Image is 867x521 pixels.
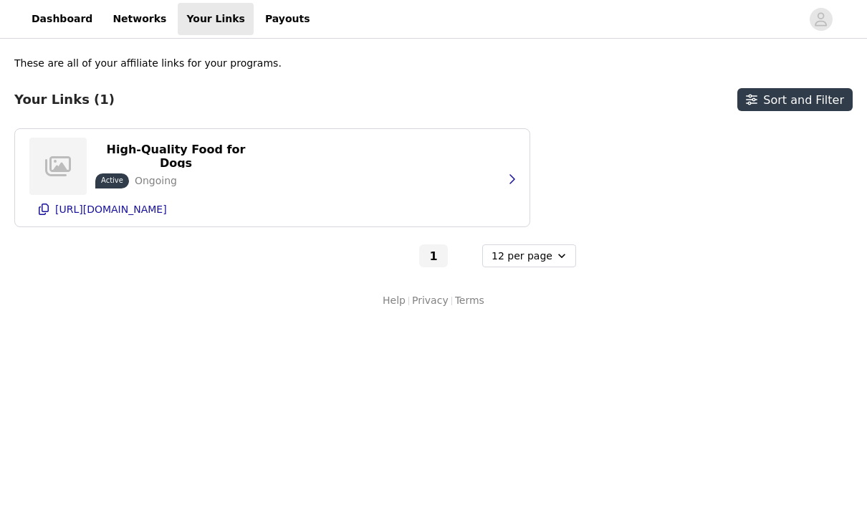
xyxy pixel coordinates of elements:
p: Active [101,175,123,186]
button: [URL][DOMAIN_NAME] [29,198,515,221]
button: Go to next page [451,244,479,267]
button: Sort and Filter [737,88,853,111]
p: Ongoing [135,173,177,188]
a: Your Links [178,3,254,35]
button: Go To Page 1 [419,244,448,267]
a: Help [383,293,406,308]
a: Payouts [257,3,319,35]
a: Terms [455,293,484,308]
p: High-Quality Food for Dogs [104,143,248,170]
a: Privacy [412,293,449,308]
h3: Your Links (1) [14,92,115,107]
div: avatar [814,8,828,31]
button: High-Quality Food for Dogs [95,145,257,168]
a: Dashboard [23,3,101,35]
a: Networks [104,3,175,35]
p: [URL][DOMAIN_NAME] [55,204,167,215]
button: Go to previous page [388,244,416,267]
p: These are all of your affiliate links for your programs. [14,56,282,71]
